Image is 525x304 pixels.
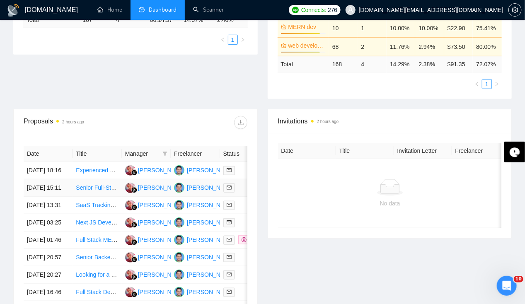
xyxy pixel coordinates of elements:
div: [PERSON_NAME] [187,166,235,175]
span: Dashboard [149,6,177,13]
div: [PERSON_NAME] [187,200,235,210]
img: DP [125,165,135,176]
time: 2 hours ago [62,120,84,124]
td: $22.90 [444,19,473,37]
span: mail [227,168,232,173]
td: 4 [358,56,387,72]
td: 2.94% [415,37,444,56]
a: AR[PERSON_NAME] [174,236,235,243]
li: Previous Page [472,79,482,89]
span: right [494,82,499,87]
td: 11.76% [387,37,415,56]
td: 75.41% [473,19,502,37]
iframe: Intercom live chat [497,276,517,296]
span: mail [227,290,232,294]
td: 1 [358,19,387,37]
td: 168 [329,56,358,72]
td: 10.00% [387,19,415,37]
a: Senior Backend Engineer with Full-Stack Experience for Venture Studio Fintech Product - Long Term [76,254,334,261]
th: Freelancer [452,143,510,159]
span: mail [227,220,232,225]
td: Total [278,56,329,72]
img: gigradar-bm.png [131,257,137,263]
td: Looking for a Mobile Application Developer [73,266,121,284]
div: [PERSON_NAME] [187,218,235,227]
li: 1 [482,79,492,89]
span: setting [509,7,521,13]
span: left [220,37,225,42]
a: AR[PERSON_NAME] [174,288,235,295]
td: 14.37 % [180,12,214,28]
a: AR[PERSON_NAME] [174,184,235,191]
span: mail [227,272,232,277]
span: dashboard [139,7,145,12]
span: 276 [328,5,337,14]
td: $73.50 [444,37,473,56]
td: $ 91.35 [444,56,473,72]
img: AR [174,235,184,245]
span: Status [223,149,257,158]
img: gigradar-bm.png [131,274,137,280]
a: Looking for a Mobile Application Developer [76,271,186,278]
div: [PERSON_NAME] [187,253,235,262]
span: mail [227,203,232,207]
td: [DATE] 20:57 [24,249,73,266]
span: crown [281,24,287,30]
span: filter [162,151,167,156]
div: [PERSON_NAME] [138,235,186,244]
a: Full Stack Developer for Ongoing Software Projects [76,289,208,295]
span: crown [281,43,287,48]
img: AR [174,165,184,176]
td: SaaS Tracking Tool Platform [73,197,121,214]
div: [PERSON_NAME] [187,270,235,279]
a: Senior Full-Stack (Next.js + AI Pipelines) to build Posting/DM Engines [76,184,254,191]
span: mail [227,185,232,190]
td: 10.00% [415,19,444,37]
td: [DATE] 01:46 [24,232,73,249]
a: Full Stack MERN & Blockchain Developer Needed [76,236,205,243]
td: [DATE] 13:31 [24,197,73,214]
a: Experienced Full-Stack Developer Needed for Ongoing Projects [76,167,240,174]
img: DP [125,235,135,245]
a: DP[PERSON_NAME] [125,253,186,260]
div: [PERSON_NAME] [187,287,235,297]
img: gigradar-bm.png [131,187,137,193]
button: right [238,35,248,45]
th: Manager [122,146,171,162]
a: AR[PERSON_NAME] [174,201,235,208]
a: AR[PERSON_NAME] [174,271,235,277]
li: 1 [228,35,238,45]
img: AR [174,287,184,297]
td: Experienced Full-Stack Developer Needed for Ongoing Projects [73,162,121,179]
img: upwork-logo.png [292,7,299,13]
span: Manager [125,149,159,158]
li: Next Page [492,79,502,89]
span: download [235,119,247,126]
div: [PERSON_NAME] [138,166,186,175]
img: AR [174,252,184,263]
th: Freelancer [171,146,220,162]
td: 167 [79,12,113,28]
td: 00:14:57 [147,12,180,28]
a: 1 [482,80,491,89]
td: [DATE] 20:27 [24,266,73,284]
div: [PERSON_NAME] [138,253,186,262]
span: mail [227,255,232,260]
td: Full Stack Developer for Ongoing Software Projects [73,284,121,301]
td: [DATE] 18:16 [24,162,73,179]
span: Connects: [301,5,326,14]
a: web developmnet [288,41,324,50]
img: DP [125,287,135,297]
td: 68 [329,37,358,56]
a: homeHome [97,6,122,13]
img: AR [174,183,184,193]
div: [PERSON_NAME] [138,200,186,210]
img: DP [125,200,135,210]
button: left [218,35,228,45]
span: Invitations [278,116,502,126]
a: DP[PERSON_NAME] [125,201,186,208]
div: [PERSON_NAME] [138,270,186,279]
span: user [348,7,353,13]
div: [PERSON_NAME] [138,183,186,192]
div: [PERSON_NAME] [138,287,186,297]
